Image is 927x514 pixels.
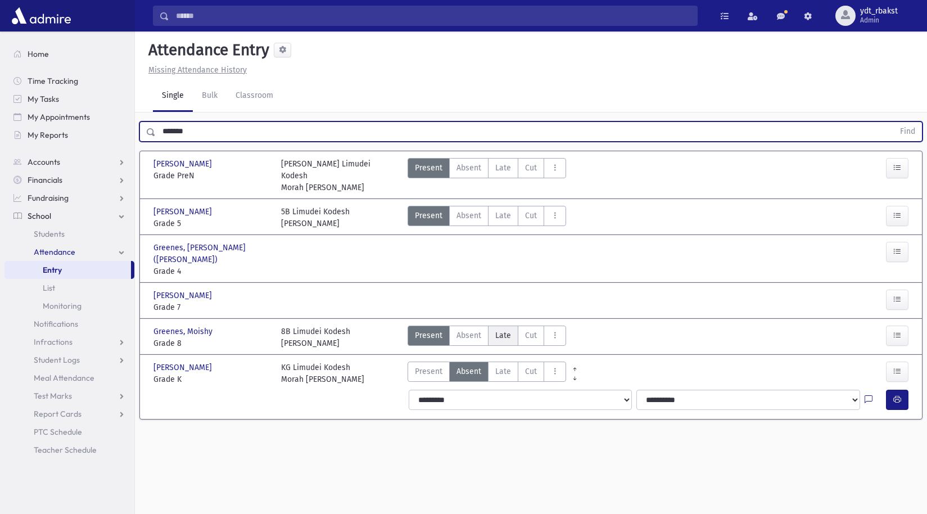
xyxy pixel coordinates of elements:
[456,162,481,174] span: Absent
[4,261,131,279] a: Entry
[34,409,82,419] span: Report Cards
[34,391,72,401] span: Test Marks
[153,265,270,277] span: Grade 4
[4,207,134,225] a: School
[4,405,134,423] a: Report Cards
[4,171,134,189] a: Financials
[4,423,134,441] a: PTC Schedule
[495,162,511,174] span: Late
[415,162,442,174] span: Present
[153,80,193,112] a: Single
[153,362,214,373] span: [PERSON_NAME]
[28,112,90,122] span: My Appointments
[4,90,134,108] a: My Tasks
[9,4,74,27] img: AdmirePro
[4,225,134,243] a: Students
[860,7,898,16] span: ydt_rbakst
[153,206,214,218] span: [PERSON_NAME]
[495,366,511,377] span: Late
[415,210,442,222] span: Present
[4,315,134,333] a: Notifications
[495,330,511,341] span: Late
[525,210,537,222] span: Cut
[153,218,270,229] span: Grade 5
[153,242,270,265] span: Greenes, [PERSON_NAME] ([PERSON_NAME])
[153,290,214,301] span: [PERSON_NAME]
[495,210,511,222] span: Late
[4,153,134,171] a: Accounts
[144,40,269,60] h5: Attendance Entry
[28,76,78,86] span: Time Tracking
[28,94,59,104] span: My Tasks
[34,445,97,455] span: Teacher Schedule
[4,243,134,261] a: Attendance
[34,373,94,383] span: Meal Attendance
[153,373,270,385] span: Grade K
[43,265,62,275] span: Entry
[34,427,82,437] span: PTC Schedule
[28,49,49,59] span: Home
[34,337,73,347] span: Infractions
[525,162,537,174] span: Cut
[525,366,537,377] span: Cut
[153,326,215,337] span: Greenes, Moishy
[456,330,481,341] span: Absent
[227,80,282,112] a: Classroom
[4,189,134,207] a: Fundraising
[148,65,247,75] u: Missing Attendance History
[4,279,134,297] a: List
[43,301,82,311] span: Monitoring
[4,72,134,90] a: Time Tracking
[408,326,566,349] div: AttTypes
[153,301,270,313] span: Grade 7
[4,126,134,144] a: My Reports
[415,330,442,341] span: Present
[28,157,60,167] span: Accounts
[525,330,537,341] span: Cut
[281,206,350,229] div: 5B Limudei Kodesh [PERSON_NAME]
[28,130,68,140] span: My Reports
[408,158,566,193] div: AttTypes
[34,319,78,329] span: Notifications
[4,45,134,63] a: Home
[153,170,270,182] span: Grade PreN
[415,366,442,377] span: Present
[153,337,270,349] span: Grade 8
[43,283,55,293] span: List
[144,65,247,75] a: Missing Attendance History
[169,6,697,26] input: Search
[4,333,134,351] a: Infractions
[4,351,134,369] a: Student Logs
[4,297,134,315] a: Monitoring
[281,158,397,193] div: [PERSON_NAME] Limudei Kodesh Morah [PERSON_NAME]
[34,355,80,365] span: Student Logs
[4,441,134,459] a: Teacher Schedule
[408,362,566,385] div: AttTypes
[281,362,364,385] div: KG Limudei Kodesh Morah [PERSON_NAME]
[4,369,134,387] a: Meal Attendance
[28,193,69,203] span: Fundraising
[4,387,134,405] a: Test Marks
[153,158,214,170] span: [PERSON_NAME]
[28,175,62,185] span: Financials
[893,122,922,141] button: Find
[28,211,51,221] span: School
[456,366,481,377] span: Absent
[4,108,134,126] a: My Appointments
[456,210,481,222] span: Absent
[34,247,75,257] span: Attendance
[860,16,898,25] span: Admin
[281,326,350,349] div: 8B Limudei Kodesh [PERSON_NAME]
[193,80,227,112] a: Bulk
[34,229,65,239] span: Students
[408,206,566,229] div: AttTypes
